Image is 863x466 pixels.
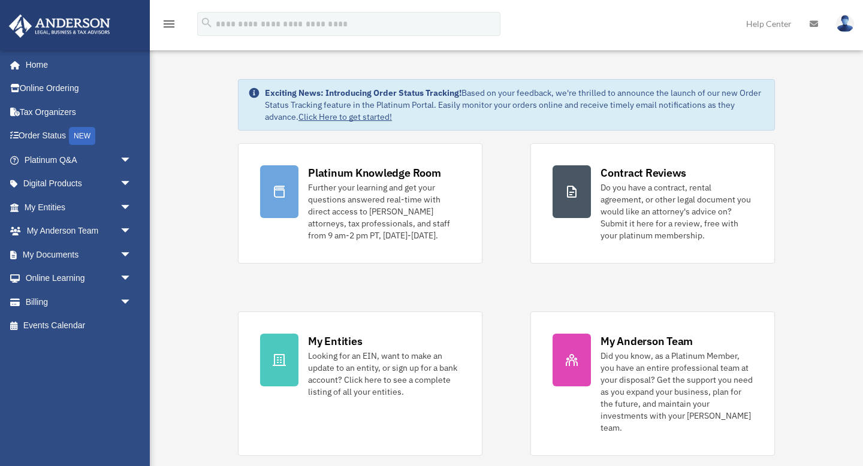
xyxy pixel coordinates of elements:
a: Online Ordering [8,77,150,101]
span: arrow_drop_down [120,172,144,196]
div: Platinum Knowledge Room [308,165,441,180]
a: Click Here to get started! [298,111,392,122]
a: Contract Reviews Do you have a contract, rental agreement, or other legal document you would like... [530,143,775,264]
span: arrow_drop_down [120,243,144,267]
strong: Exciting News: Introducing Order Status Tracking! [265,87,461,98]
a: Platinum Q&Aarrow_drop_down [8,148,150,172]
div: Contract Reviews [601,165,686,180]
span: arrow_drop_down [120,267,144,291]
span: arrow_drop_down [120,219,144,244]
div: Did you know, as a Platinum Member, you have an entire professional team at your disposal? Get th... [601,350,753,434]
div: Further your learning and get your questions answered real-time with direct access to [PERSON_NAM... [308,181,460,241]
a: My Anderson Teamarrow_drop_down [8,219,150,243]
a: Online Learningarrow_drop_down [8,267,150,291]
a: Tax Organizers [8,100,150,124]
a: My Anderson Team Did you know, as a Platinum Member, you have an entire professional team at your... [530,311,775,456]
span: arrow_drop_down [120,290,144,314]
a: Billingarrow_drop_down [8,290,150,314]
div: NEW [69,127,95,145]
i: search [200,16,213,29]
div: My Anderson Team [601,334,693,349]
span: arrow_drop_down [120,148,144,173]
div: Based on your feedback, we're thrilled to announce the launch of our new Order Status Tracking fe... [265,87,765,123]
a: Order StatusNEW [8,124,150,149]
div: Looking for an EIN, want to make an update to an entity, or sign up for a bank account? Click her... [308,350,460,398]
a: Home [8,53,144,77]
img: User Pic [836,15,854,32]
a: Digital Productsarrow_drop_down [8,172,150,196]
div: Do you have a contract, rental agreement, or other legal document you would like an attorney's ad... [601,181,753,241]
a: menu [162,21,176,31]
span: arrow_drop_down [120,195,144,220]
div: My Entities [308,334,362,349]
i: menu [162,17,176,31]
a: My Entitiesarrow_drop_down [8,195,150,219]
a: My Documentsarrow_drop_down [8,243,150,267]
img: Anderson Advisors Platinum Portal [5,14,114,38]
a: Events Calendar [8,314,150,338]
a: My Entities Looking for an EIN, want to make an update to an entity, or sign up for a bank accoun... [238,311,482,456]
a: Platinum Knowledge Room Further your learning and get your questions answered real-time with dire... [238,143,482,264]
